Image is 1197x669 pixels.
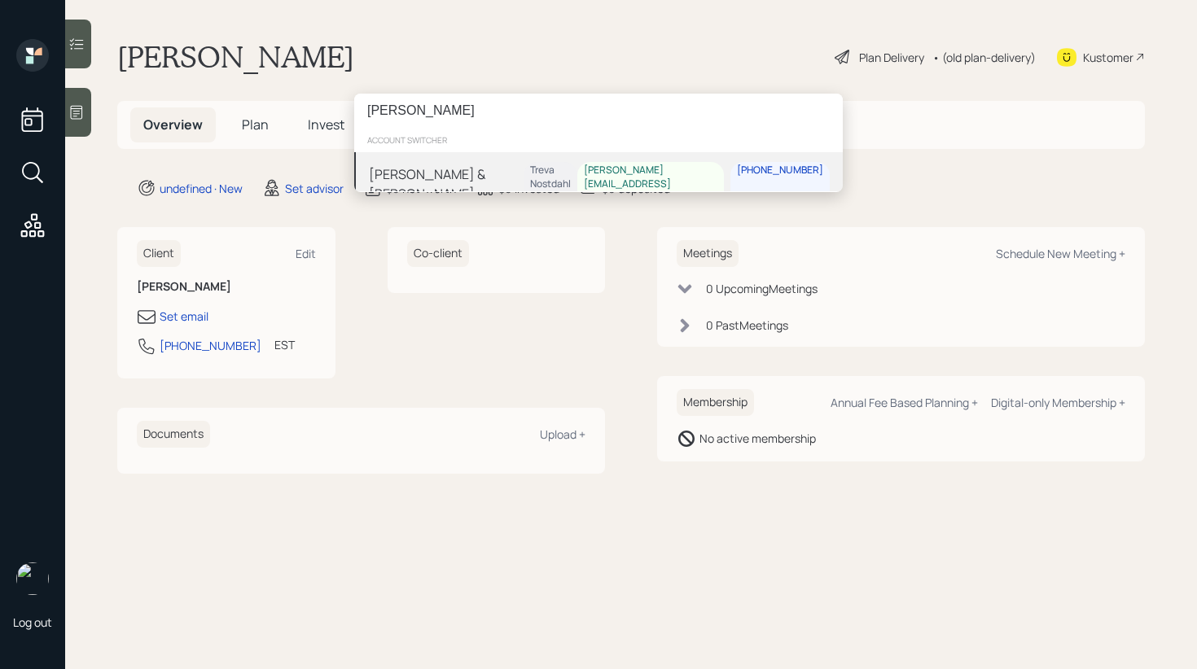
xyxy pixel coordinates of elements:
div: [PERSON_NAME] & [PERSON_NAME] [369,164,524,203]
div: Treva Nostdahl [530,164,571,191]
input: Type a command or search… [354,94,843,128]
div: account switcher [354,128,843,152]
div: [PERSON_NAME][EMAIL_ADDRESS][DOMAIN_NAME] [584,164,717,204]
div: [PHONE_NUMBER] [737,164,823,177]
